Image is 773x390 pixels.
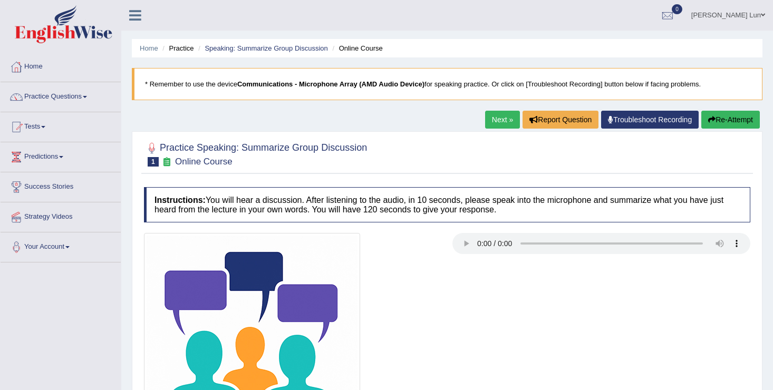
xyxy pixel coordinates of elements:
[205,44,327,52] a: Speaking: Summarize Group Discussion
[175,157,233,167] small: Online Course
[330,43,382,53] li: Online Course
[601,111,699,129] a: Troubleshoot Recording
[523,111,598,129] button: Report Question
[148,157,159,167] span: 1
[701,111,760,129] button: Re-Attempt
[1,142,121,169] a: Predictions
[154,196,206,204] b: Instructions:
[144,140,367,167] h2: Practice Speaking: Summarize Group Discussion
[140,44,158,52] a: Home
[1,232,121,259] a: Your Account
[144,187,750,222] h4: You will hear a discussion. After listening to the audio, in 10 seconds, please speak into the mi...
[1,82,121,109] a: Practice Questions
[1,172,121,199] a: Success Stories
[161,157,172,167] small: Exam occurring question
[1,202,121,229] a: Strategy Videos
[132,68,762,100] blockquote: * Remember to use the device for speaking practice. Or click on [Troubleshoot Recording] button b...
[485,111,520,129] a: Next »
[1,112,121,139] a: Tests
[672,4,682,14] span: 0
[237,80,424,88] b: Communications - Microphone Array (AMD Audio Device)
[1,52,121,79] a: Home
[160,43,194,53] li: Practice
